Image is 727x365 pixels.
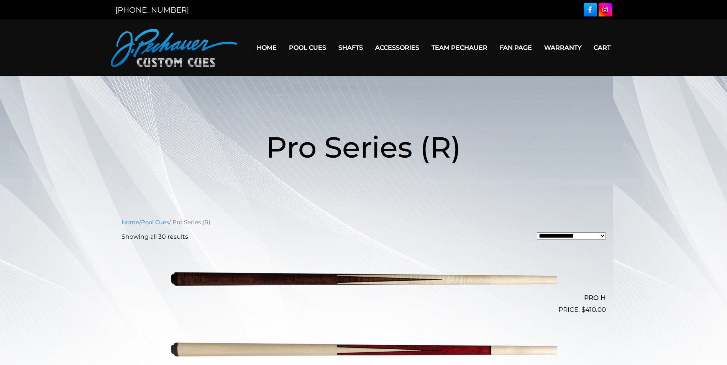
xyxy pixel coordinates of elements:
a: Fan Page [494,38,538,57]
span: $ [581,306,585,313]
a: Warranty [538,38,588,57]
a: Home [251,38,283,57]
nav: Breadcrumb [121,218,606,226]
a: Cart [588,38,617,57]
a: Shafts [332,38,369,57]
img: PRO H [170,248,557,312]
p: Showing all 30 results [121,232,188,241]
select: Shop order [537,232,606,240]
h2: PRO H [121,291,606,305]
a: Pool Cues [141,219,169,226]
a: Accessories [369,38,425,57]
span: Pro Series (R) [266,129,461,165]
a: Team Pechauer [425,38,494,57]
a: Home [121,219,139,226]
bdi: 410.00 [581,306,606,313]
a: [PHONE_NUMBER] [115,5,189,15]
img: Pechauer Custom Cues [111,29,237,67]
a: Pool Cues [283,38,332,57]
a: PRO H $410.00 [121,248,606,315]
